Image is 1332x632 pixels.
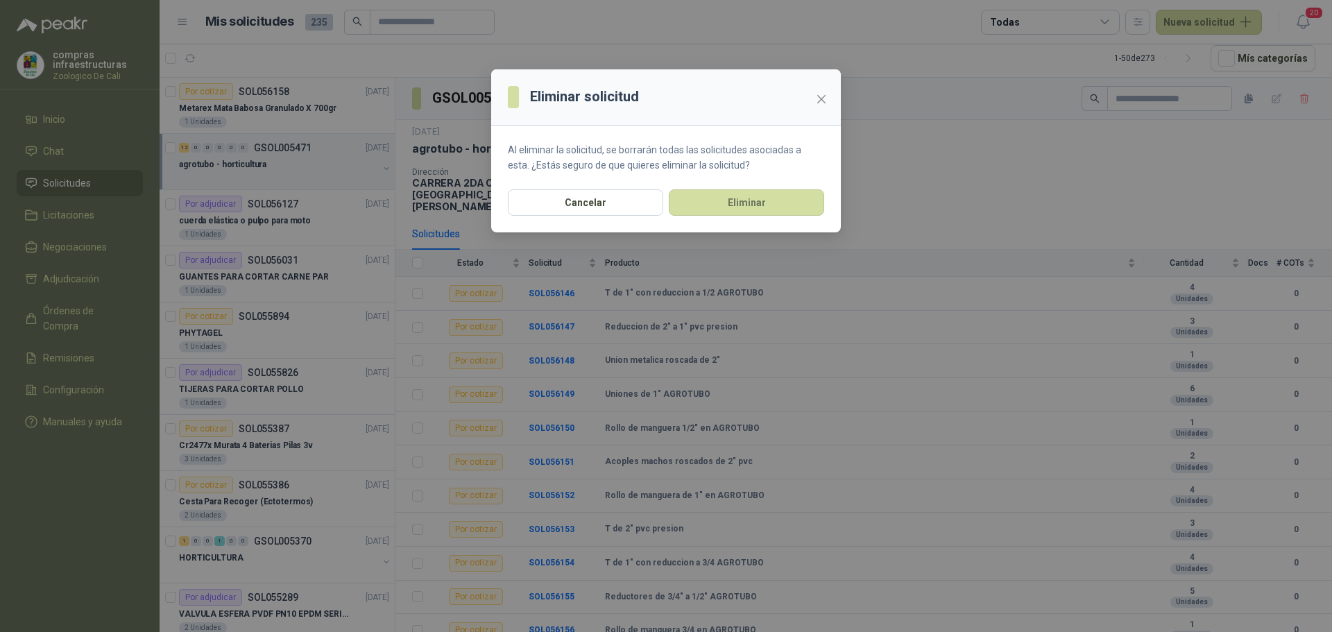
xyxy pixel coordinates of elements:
[810,88,832,110] button: Close
[508,189,663,216] button: Cancelar
[530,86,639,108] h3: Eliminar solicitud
[816,94,827,105] span: close
[669,189,824,216] button: Eliminar
[508,142,824,173] p: Al eliminar la solicitud, se borrarán todas las solicitudes asociadas a esta. ¿Estás seguro de qu...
